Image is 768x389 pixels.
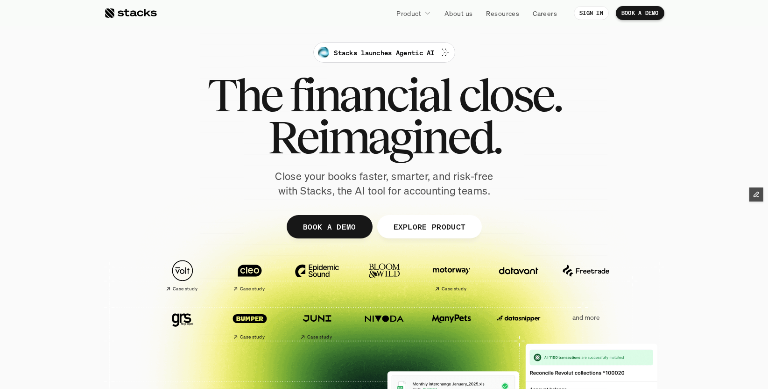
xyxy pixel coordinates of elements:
[377,215,482,238] a: EXPLORE PRODUCT
[393,220,465,233] p: EXPLORE PRODUCT
[173,286,197,292] h2: Case study
[527,5,563,22] a: Careers
[286,215,372,238] a: BOOK A DEMO
[240,334,265,340] h2: Case study
[533,8,557,18] p: Careers
[110,216,151,223] a: Privacy Policy
[154,255,211,296] a: Case study
[289,74,451,116] span: financial
[574,6,609,20] a: SIGN IN
[458,74,561,116] span: close.
[221,303,279,344] a: Case study
[307,334,332,340] h2: Case study
[288,303,346,344] a: Case study
[621,10,659,16] p: BOOK A DEMO
[557,314,615,322] p: and more
[439,5,478,22] a: About us
[303,220,356,233] p: BOOK A DEMO
[221,255,279,296] a: Case study
[749,187,763,202] button: Edit Framer Content
[442,286,466,292] h2: Case study
[486,8,519,18] p: Resources
[313,42,455,63] a: Stacks launches Agentic AI
[268,169,501,198] p: Close your books faster, smarter, and risk-free with Stacks, the AI tool for accounting teams.
[334,48,434,58] p: Stacks launches Agentic AI
[240,286,265,292] h2: Case study
[423,255,480,296] a: Case study
[396,8,421,18] p: Product
[616,6,664,20] a: BOOK A DEMO
[579,10,603,16] p: SIGN IN
[268,116,500,158] span: Reimagined.
[444,8,472,18] p: About us
[207,74,282,116] span: The
[480,5,525,22] a: Resources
